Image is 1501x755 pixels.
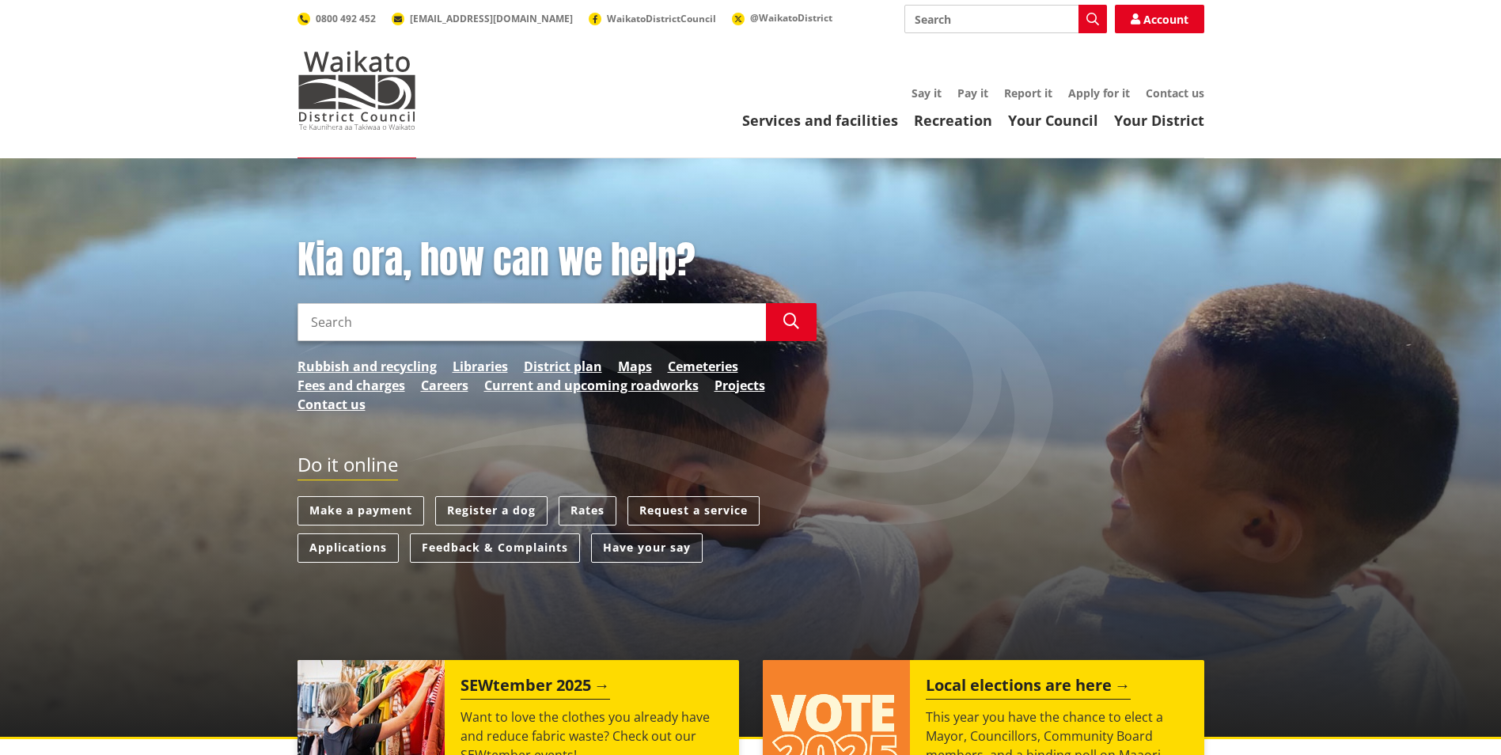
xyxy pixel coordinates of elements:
[410,533,580,563] a: Feedback & Complaints
[732,11,832,25] a: @WaikatoDistrict
[589,12,716,25] a: WaikatoDistrictCouncil
[298,12,376,25] a: 0800 492 452
[591,533,703,563] a: Have your say
[298,357,437,376] a: Rubbish and recycling
[714,376,765,395] a: Projects
[957,85,988,101] a: Pay it
[559,496,616,525] a: Rates
[926,676,1131,700] h2: Local elections are here
[298,533,399,563] a: Applications
[410,12,573,25] span: [EMAIL_ADDRESS][DOMAIN_NAME]
[914,111,992,130] a: Recreation
[524,357,602,376] a: District plan
[627,496,760,525] a: Request a service
[1146,85,1204,101] a: Contact us
[1068,85,1130,101] a: Apply for it
[1114,111,1204,130] a: Your District
[298,453,398,481] h2: Do it online
[904,5,1107,33] input: Search input
[421,376,468,395] a: Careers
[298,496,424,525] a: Make a payment
[298,376,405,395] a: Fees and charges
[435,496,548,525] a: Register a dog
[392,12,573,25] a: [EMAIL_ADDRESS][DOMAIN_NAME]
[453,357,508,376] a: Libraries
[461,676,610,700] h2: SEWtember 2025
[912,85,942,101] a: Say it
[1004,85,1052,101] a: Report it
[668,357,738,376] a: Cemeteries
[618,357,652,376] a: Maps
[750,11,832,25] span: @WaikatoDistrict
[1115,5,1204,33] a: Account
[1008,111,1098,130] a: Your Council
[316,12,376,25] span: 0800 492 452
[298,303,766,341] input: Search input
[484,376,699,395] a: Current and upcoming roadworks
[607,12,716,25] span: WaikatoDistrictCouncil
[298,51,416,130] img: Waikato District Council - Te Kaunihera aa Takiwaa o Waikato
[298,395,366,414] a: Contact us
[298,237,817,283] h1: Kia ora, how can we help?
[742,111,898,130] a: Services and facilities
